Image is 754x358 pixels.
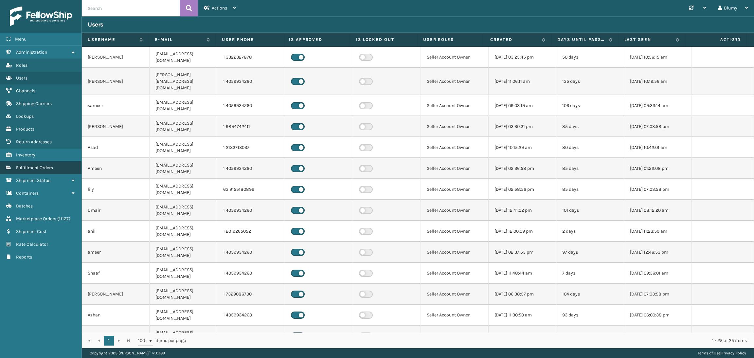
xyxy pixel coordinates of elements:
label: User phone [222,37,277,43]
td: Seller Account Owner [421,95,489,116]
span: Roles [16,63,27,68]
span: Lookups [16,114,34,119]
td: 1 9894742411 [217,116,285,137]
td: Seller Account Owner [421,305,489,326]
td: Azhan [82,305,150,326]
span: Fulfillment Orders [16,165,53,170]
span: Menu [15,36,27,42]
td: [DATE] 11:23:59 am [624,221,692,242]
td: ameer [82,242,150,263]
td: Seller Account Owner [421,137,489,158]
div: 1 - 25 of 25 items [195,337,747,344]
td: lily [82,179,150,200]
span: Administration [16,49,47,55]
td: [DATE] 10:19:56 am [624,68,692,95]
td: Administrators [421,326,489,347]
td: [PERSON_NAME] [82,68,150,95]
td: [DATE] 10:42:01 am [624,137,692,158]
td: 85 days [556,179,624,200]
td: Ameen [82,158,150,179]
td: Seller Account Owner [421,68,489,95]
td: [EMAIL_ADDRESS][DOMAIN_NAME] [150,200,217,221]
td: Seller Account Owner [421,242,489,263]
td: [DATE] 06:38:57 pm [489,284,556,305]
label: Is Locked Out [356,37,411,43]
span: Actions [212,5,227,11]
td: 93 days [556,305,624,326]
td: 50 days [556,47,624,68]
td: [DATE] 06:00:38 pm [624,305,692,326]
td: Shaaf [82,263,150,284]
td: Umair [82,200,150,221]
td: [DATE] 03:30:31 pm [489,116,556,137]
span: Shipment Status [16,178,50,183]
td: [PERSON_NAME] [82,284,150,305]
span: Return Addresses [16,139,52,145]
span: Shipping Carriers [16,101,52,106]
td: 7 days [556,263,624,284]
td: [DATE] 02:58:56 pm [489,179,556,200]
td: [EMAIL_ADDRESS][DOMAIN_NAME] [150,137,217,158]
a: 1 [104,336,114,346]
a: Privacy Policy [721,351,746,355]
span: ( 11127 ) [57,216,70,222]
label: User Roles [423,37,478,43]
td: Seller Account Owner [421,200,489,221]
td: Seller Account Owner [421,263,489,284]
td: [EMAIL_ADDRESS][DOMAIN_NAME] [150,263,217,284]
td: 66 days [556,326,624,347]
td: [DATE] 03:25:45 pm [489,47,556,68]
label: Is Approved [289,37,344,43]
span: Reports [16,254,32,260]
label: Created [490,37,539,43]
span: Batches [16,203,33,209]
label: Days until password expires [557,37,606,43]
span: items per page [138,336,186,346]
td: [DATE] 09:33:14 am [624,95,692,116]
td: [DATE] 12:41:02 pm [489,200,556,221]
td: Asad [82,137,150,158]
td: [EMAIL_ADDRESS][DOMAIN_NAME] [150,158,217,179]
td: 85 days [556,116,624,137]
td: Seller Account Owner [421,179,489,200]
td: 1 4059934260 [217,326,285,347]
span: Containers [16,190,39,196]
td: [DATE] 10:15:29 am [489,137,556,158]
td: [DATE] 07:03:58 pm [624,116,692,137]
td: 104 days [556,284,624,305]
td: [EMAIL_ADDRESS][DOMAIN_NAME] [150,221,217,242]
label: E-mail [155,37,203,43]
td: 1 4059934260 [217,68,285,95]
td: Seller Account Owner [421,284,489,305]
td: [DATE] 01:22:08 pm [624,158,692,179]
span: 100 [138,337,148,344]
span: Users [16,75,27,81]
td: 1 4059934260 [217,263,285,284]
td: [DATE] 07:03:58 pm [624,284,692,305]
td: [PERSON_NAME] [82,116,150,137]
td: anil [82,221,150,242]
span: Channels [16,88,35,94]
td: [DATE] 12:00:09 pm [489,221,556,242]
td: [EMAIL_ADDRESS][DOMAIN_NAME] [150,47,217,68]
td: [PERSON_NAME][EMAIL_ADDRESS][DOMAIN_NAME] [150,68,217,95]
td: 1 4059934260 [217,158,285,179]
td: [EMAIL_ADDRESS][DOMAIN_NAME] [150,242,217,263]
td: 85 days [556,158,624,179]
td: [DATE] 12:46:53 pm [624,242,692,263]
td: [DATE] 09:36:01 am [624,263,692,284]
label: Last Seen [624,37,673,43]
td: 80 days [556,137,624,158]
td: Seller Account Owner [421,47,489,68]
td: [DATE] 10:27:59 am [624,326,692,347]
td: [DATE] 08:12:20 am [624,200,692,221]
td: [PERSON_NAME] [82,326,150,347]
td: 2 days [556,221,624,242]
td: 101 days [556,200,624,221]
td: [DATE] 11:30:50 am [489,305,556,326]
td: [DATE] 09:03:19 am [489,95,556,116]
td: 135 days [556,68,624,95]
span: Actions [687,34,745,45]
td: 1 2019265052 [217,221,285,242]
td: [PERSON_NAME] [82,47,150,68]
